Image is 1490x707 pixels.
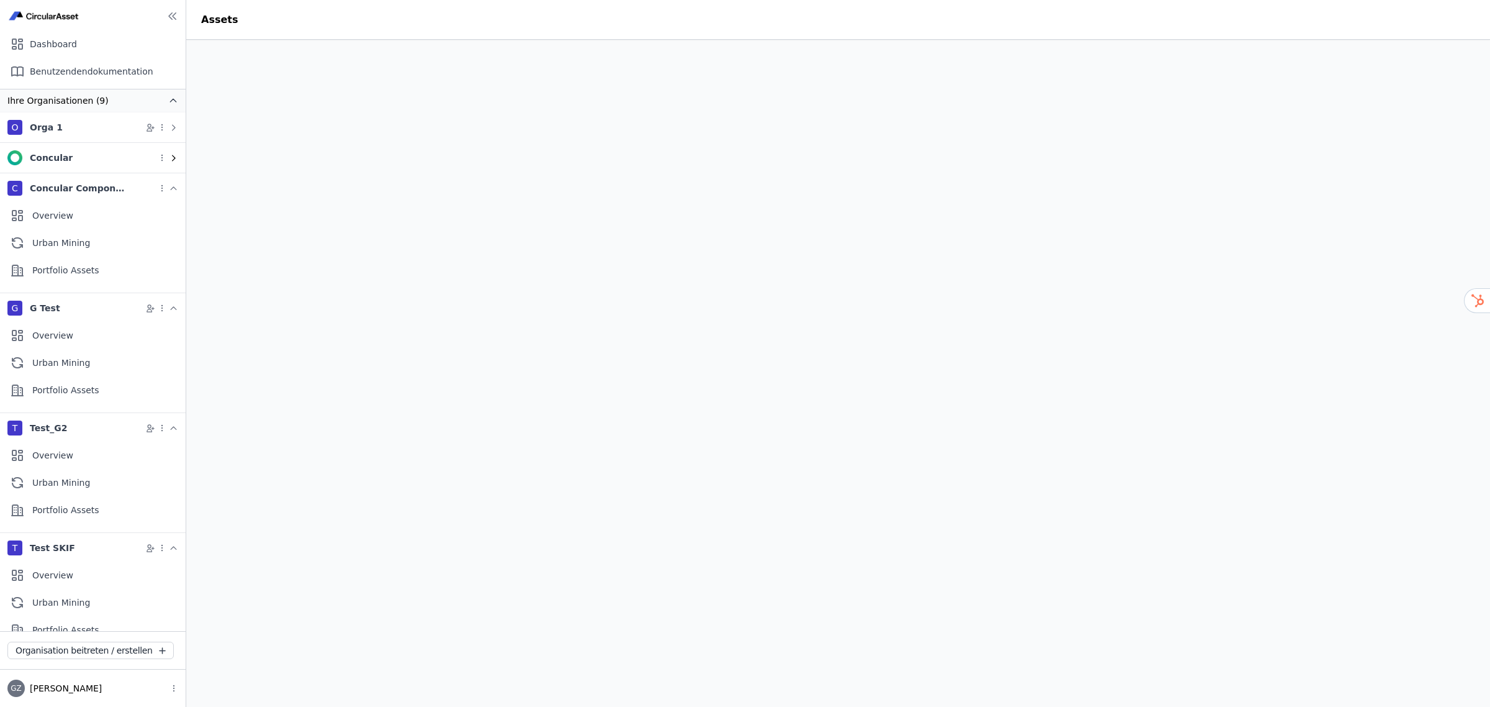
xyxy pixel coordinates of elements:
div: Portfolio Assets [7,618,178,642]
img: Concular [7,10,81,22]
iframe: retool [186,40,1490,707]
div: Overview [7,443,178,468]
div: Urban Mining [7,470,178,495]
div: Urban Mining [7,350,178,375]
div: Portfolio Assets [7,498,178,522]
div: Test SKIF [30,542,75,554]
div: Overview [7,323,178,348]
div: Portfolio Assets [7,258,178,283]
div: Dashboard [5,32,181,57]
div: T [7,541,22,555]
div: Urban Mining [7,590,178,615]
div: Test_G2 [30,422,67,434]
div: Assets [186,12,253,27]
div: T [7,421,22,436]
div: Urban Mining [7,230,178,255]
div: G [7,301,22,316]
div: C [7,181,22,196]
div: Benutzendendokumentation [5,59,181,84]
img: Concular [7,150,22,165]
div: Concular Components [30,182,129,194]
span: GZ [11,685,22,692]
div: Portfolio Assets [7,378,178,403]
div: O [7,120,22,135]
div: Overview [7,203,178,228]
div: G Test [30,302,60,314]
div: Orga 1 [30,121,63,134]
span: [PERSON_NAME] [25,682,102,695]
div: Overview [7,563,178,588]
button: Organisation beitreten / erstellen [7,642,174,659]
div: Concular [30,152,73,164]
